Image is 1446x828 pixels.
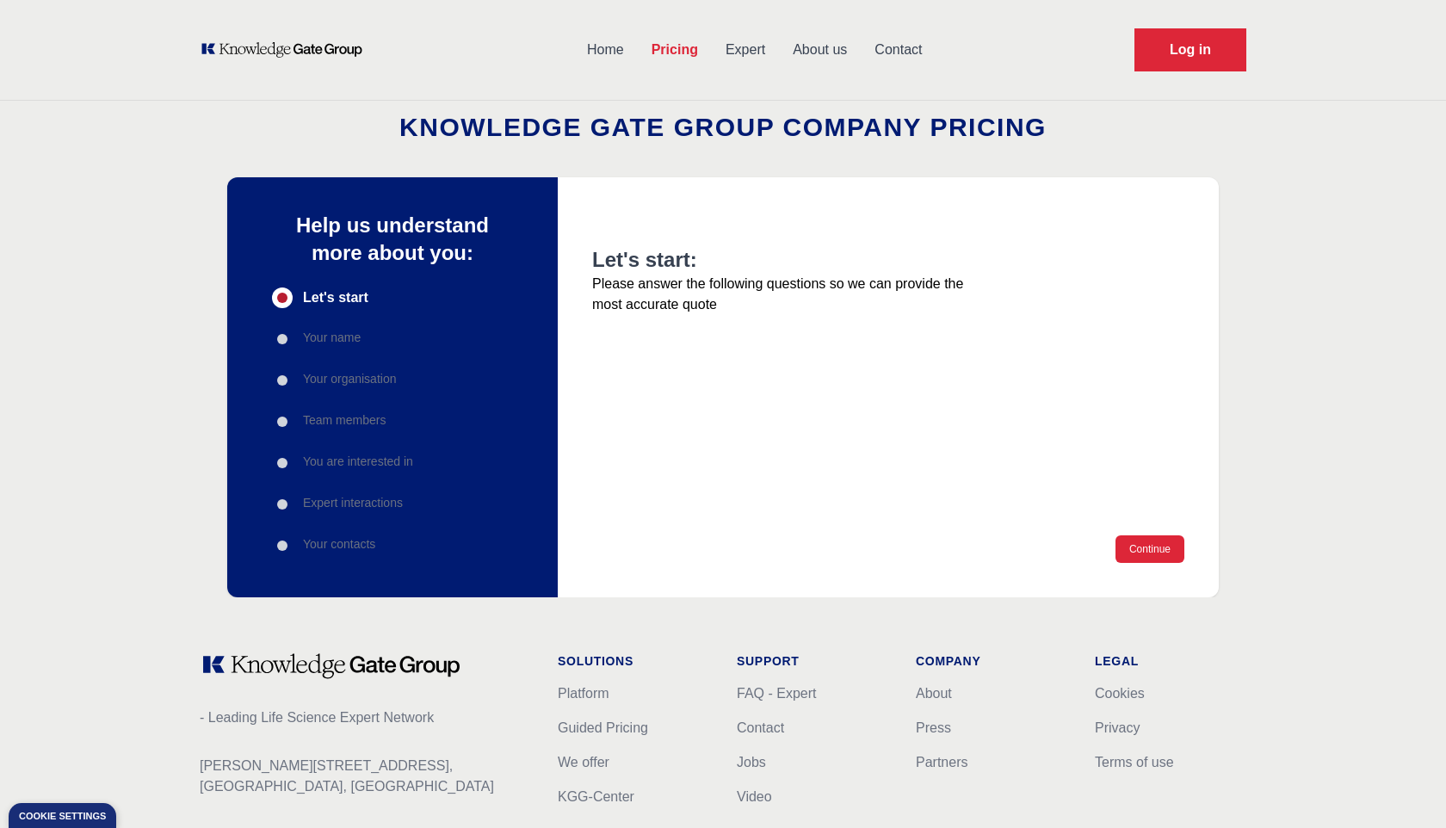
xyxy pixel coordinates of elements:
[200,708,530,728] p: - Leading Life Science Expert Network
[558,755,609,769] a: We offer
[712,28,779,72] a: Expert
[303,370,396,387] p: Your organisation
[592,274,978,315] p: Please answer the following questions so we can provide the most accurate quote
[916,755,967,769] a: Partners
[1134,28,1246,71] a: Request Demo
[861,28,936,72] a: Contact
[1095,755,1174,769] a: Terms of use
[272,212,513,267] p: Help us understand more about you:
[916,720,951,735] a: Press
[1115,535,1184,563] button: Continue
[737,652,888,670] h1: Support
[558,789,634,804] a: KGG-Center
[1360,745,1446,828] iframe: Chat Widget
[1095,652,1246,670] h1: Legal
[916,652,1067,670] h1: Company
[200,41,374,59] a: KOL Knowledge Platform: Talk to Key External Experts (KEE)
[1095,686,1145,701] a: Cookies
[592,246,978,274] h2: Let's start:
[303,287,368,308] span: Let's start
[1095,720,1140,735] a: Privacy
[737,686,816,701] a: FAQ - Expert
[779,28,861,72] a: About us
[303,535,375,553] p: Your contacts
[303,329,361,346] p: Your name
[737,755,766,769] a: Jobs
[737,789,772,804] a: Video
[638,28,712,72] a: Pricing
[916,686,952,701] a: About
[558,652,709,670] h1: Solutions
[558,720,648,735] a: Guided Pricing
[200,756,530,797] p: [PERSON_NAME][STREET_ADDRESS], [GEOGRAPHIC_DATA], [GEOGRAPHIC_DATA]
[303,453,413,470] p: You are interested in
[573,28,638,72] a: Home
[303,411,386,429] p: Team members
[303,494,403,511] p: Expert interactions
[558,686,609,701] a: Platform
[737,720,784,735] a: Contact
[19,812,106,821] div: Cookie settings
[272,287,513,556] div: Progress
